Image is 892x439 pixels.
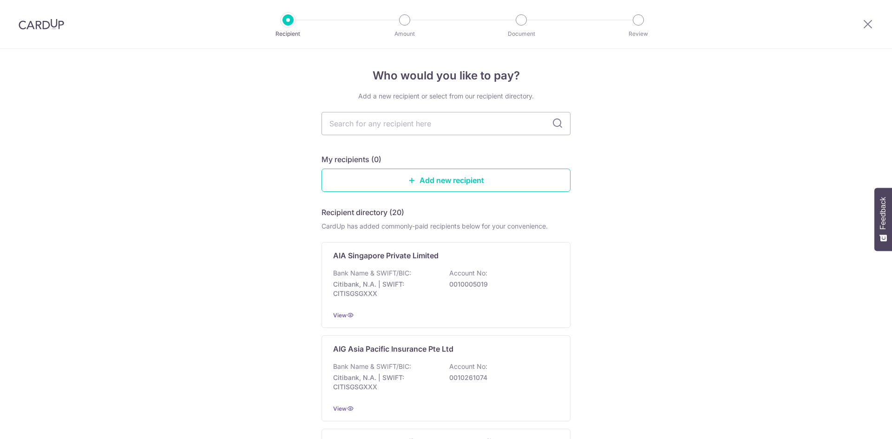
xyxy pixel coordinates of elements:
[487,29,556,39] p: Document
[333,343,453,354] p: AIG Asia Pacific Insurance Pte Ltd
[449,269,487,278] p: Account No:
[321,67,571,84] h4: Who would you like to pay?
[370,29,439,39] p: Amount
[333,269,411,278] p: Bank Name & SWIFT/BIC:
[833,411,883,434] iframe: Opens a widget where you can find more information
[333,250,439,261] p: AIA Singapore Private Limited
[333,312,347,319] a: View
[449,362,487,371] p: Account No:
[321,92,571,101] div: Add a new recipient or select from our recipient directory.
[19,19,64,30] img: CardUp
[333,405,347,412] a: View
[874,188,892,251] button: Feedback - Show survey
[321,207,404,218] h5: Recipient directory (20)
[604,29,673,39] p: Review
[321,154,381,165] h5: My recipients (0)
[333,362,411,371] p: Bank Name & SWIFT/BIC:
[449,373,553,382] p: 0010261074
[254,29,322,39] p: Recipient
[321,222,571,231] div: CardUp has added commonly-paid recipients below for your convenience.
[321,112,571,135] input: Search for any recipient here
[321,169,571,192] a: Add new recipient
[333,280,437,298] p: Citibank, N.A. | SWIFT: CITISGSGXXX
[333,373,437,392] p: Citibank, N.A. | SWIFT: CITISGSGXXX
[449,280,553,289] p: 0010005019
[879,197,887,229] span: Feedback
